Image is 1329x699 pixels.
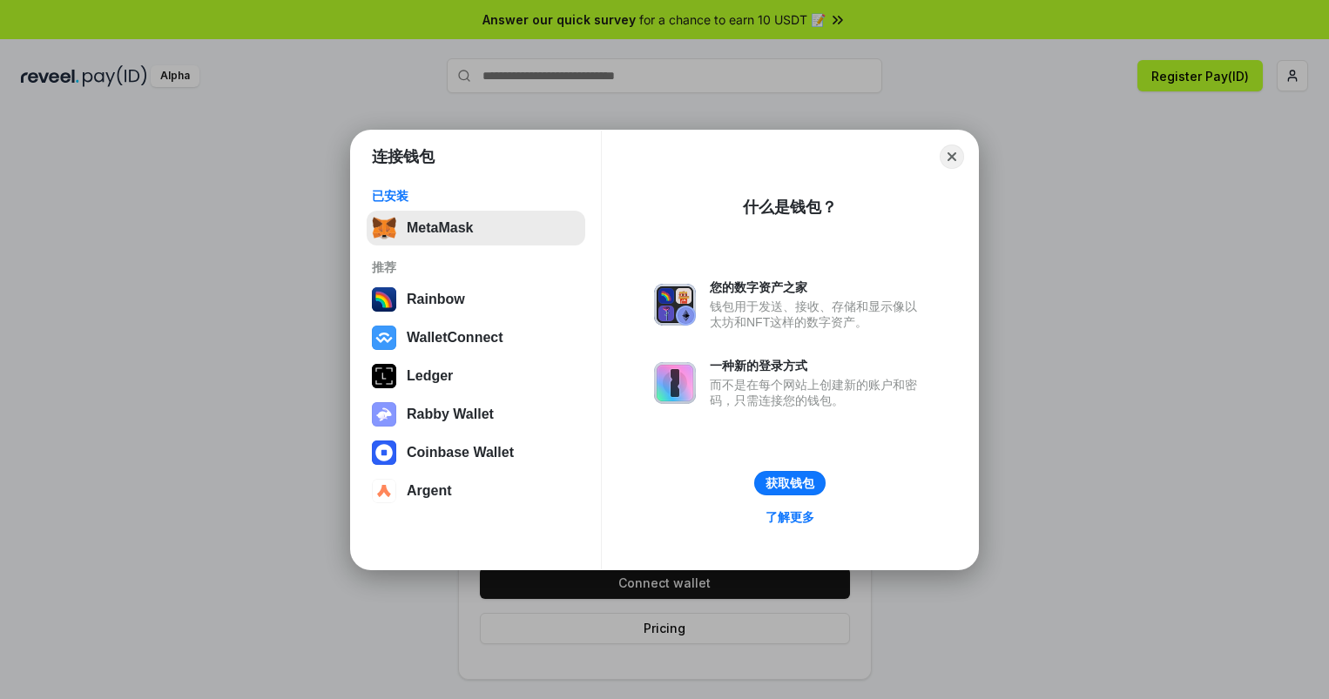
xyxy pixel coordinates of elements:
button: 获取钱包 [754,471,826,495]
div: 钱包用于发送、接收、存储和显示像以太坊和NFT这样的数字资产。 [710,299,926,330]
div: WalletConnect [407,330,503,346]
button: Ledger [367,359,585,393]
img: svg+xml,%3Csvg%20xmlns%3D%22http%3A%2F%2Fwww.w3.org%2F2000%2Fsvg%22%20fill%3D%22none%22%20viewBox... [654,362,696,404]
img: svg+xml,%3Csvg%20xmlns%3D%22http%3A%2F%2Fwww.w3.org%2F2000%2Fsvg%22%20fill%3D%22none%22%20viewBox... [654,284,696,326]
img: svg+xml,%3Csvg%20width%3D%2228%22%20height%3D%2228%22%20viewBox%3D%220%200%2028%2028%22%20fill%3D... [372,440,396,465]
div: 您的数字资产之家 [710,279,926,295]
div: 了解更多 [766,509,814,525]
img: svg+xml,%3Csvg%20width%3D%22120%22%20height%3D%22120%22%20viewBox%3D%220%200%20120%20120%22%20fil... [372,287,396,312]
div: Rabby Wallet [407,407,494,422]
div: 什么是钱包？ [743,197,837,218]
img: svg+xml,%3Csvg%20width%3D%2228%22%20height%3D%2228%22%20viewBox%3D%220%200%2028%2028%22%20fill%3D... [372,326,396,350]
div: 一种新的登录方式 [710,358,926,373]
div: Ledger [407,368,453,384]
button: MetaMask [367,211,585,245]
button: Rainbow [367,282,585,317]
div: 获取钱包 [766,475,814,491]
div: 推荐 [372,259,580,275]
div: MetaMask [407,220,473,236]
div: 而不是在每个网站上创建新的账户和密码，只需连接您的钱包。 [710,377,926,408]
button: Coinbase Wallet [367,435,585,470]
a: 了解更多 [755,506,825,528]
img: svg+xml,%3Csvg%20xmlns%3D%22http%3A%2F%2Fwww.w3.org%2F2000%2Fsvg%22%20fill%3D%22none%22%20viewBox... [372,402,396,427]
button: Rabby Wallet [367,397,585,432]
img: svg+xml,%3Csvg%20xmlns%3D%22http%3A%2F%2Fwww.w3.org%2F2000%2Fsvg%22%20width%3D%2228%22%20height%3... [372,364,396,388]
div: Argent [407,483,452,499]
button: Close [940,145,964,169]
img: svg+xml,%3Csvg%20fill%3D%22none%22%20height%3D%2233%22%20viewBox%3D%220%200%2035%2033%22%20width%... [372,216,396,240]
img: svg+xml,%3Csvg%20width%3D%2228%22%20height%3D%2228%22%20viewBox%3D%220%200%2028%2028%22%20fill%3D... [372,479,396,503]
div: Rainbow [407,292,465,307]
div: Coinbase Wallet [407,445,514,460]
button: WalletConnect [367,320,585,355]
div: 已安装 [372,188,580,204]
h1: 连接钱包 [372,146,435,167]
button: Argent [367,474,585,508]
